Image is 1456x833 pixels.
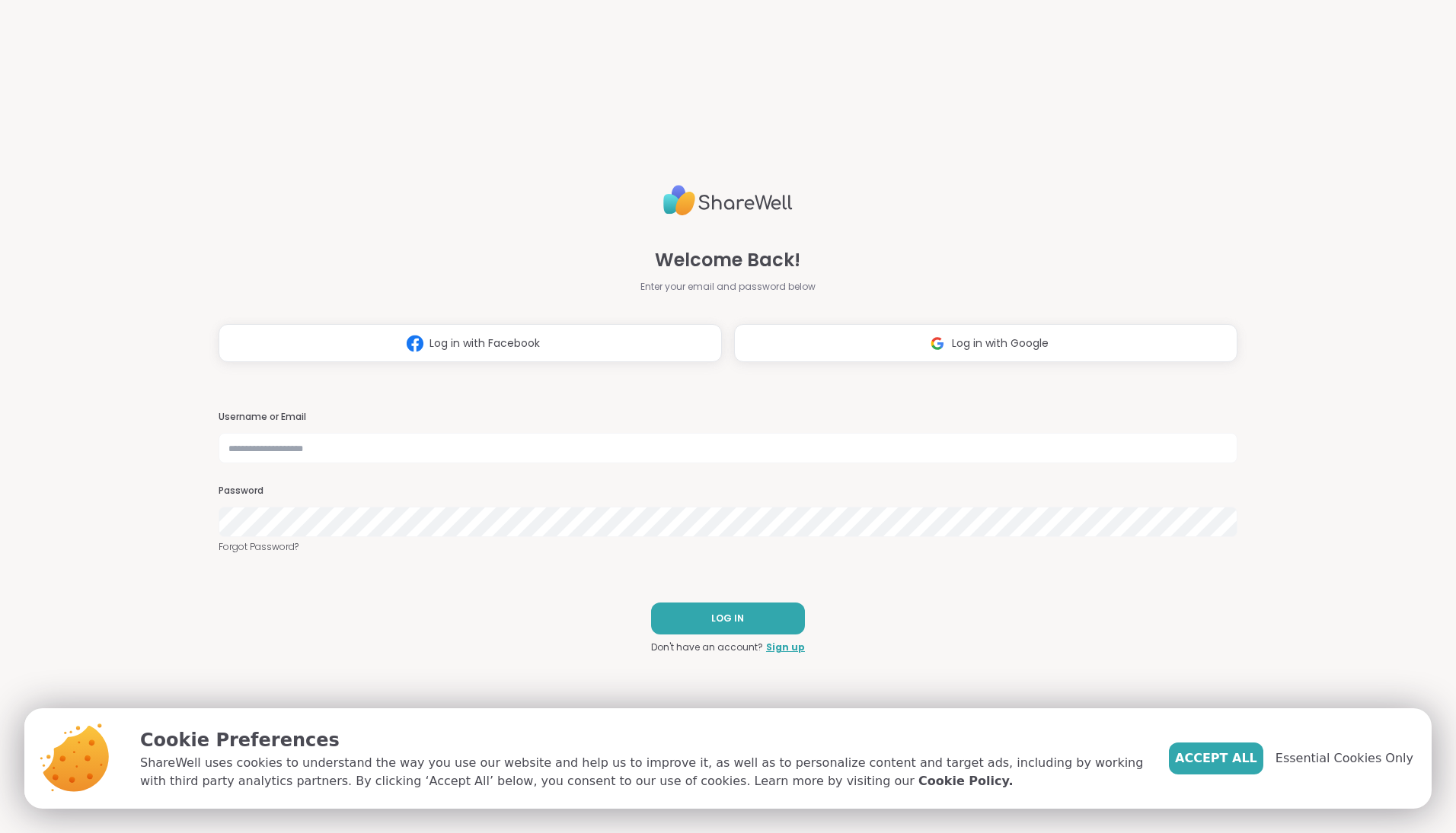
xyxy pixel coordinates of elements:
[429,335,540,351] span: Log in with Facebook
[1276,749,1413,768] span: Essential Cookies Only
[651,602,805,634] button: LOG IN
[766,641,805,654] a: Sign up
[640,280,816,294] span: Enter your email and password below
[140,754,1145,790] p: ShareWell uses cookies to understand the way you use our website and help us to improve it, as we...
[663,179,793,222] img: ShareWell Logo
[711,612,744,625] span: LOG IN
[219,411,1237,424] h3: Username or Email
[219,324,722,362] button: Log in with Facebook
[651,641,763,654] span: Don't have an account?
[655,246,800,274] span: Welcome Back!
[918,772,1013,790] a: Cookie Policy.
[923,329,952,358] img: ShareWell Logomark
[401,329,429,358] img: ShareWell Logomark
[140,726,1145,754] p: Cookie Preferences
[952,335,1049,351] span: Log in with Google
[219,485,1237,498] h3: Password
[219,540,1237,554] a: Forgot Password?
[1175,749,1257,768] span: Accept All
[1169,742,1263,774] button: Accept All
[734,324,1237,362] button: Log in with Google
